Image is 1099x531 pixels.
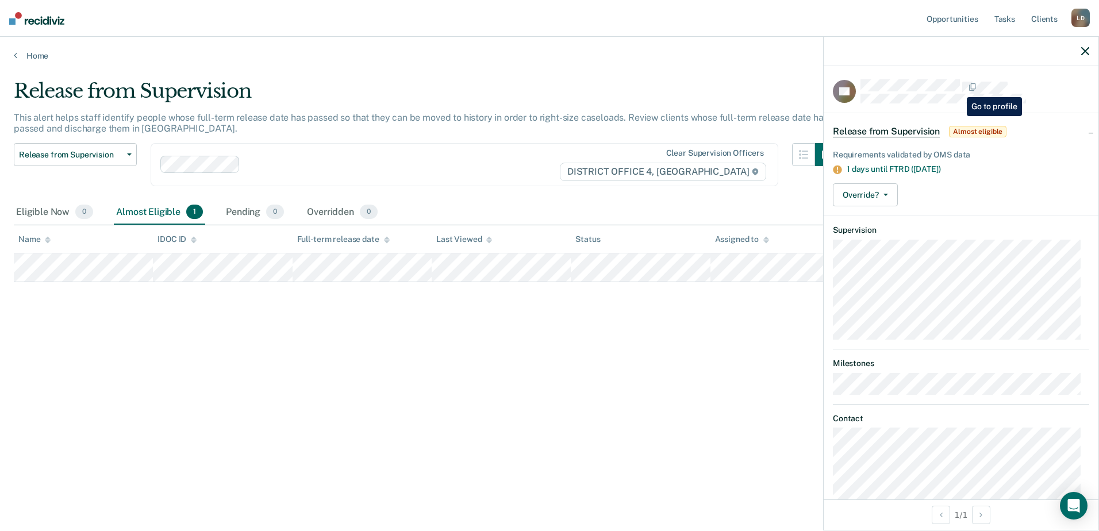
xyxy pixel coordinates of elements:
[972,506,990,524] button: Next Opportunity
[14,112,828,134] p: This alert helps staff identify people whose full-term release date has passed so that they can b...
[1060,492,1088,520] div: Open Intercom Messenger
[833,183,898,206] button: Override?
[18,234,51,244] div: Name
[824,499,1098,530] div: 1 / 1
[666,148,764,158] div: Clear supervision officers
[847,164,1089,174] div: 1 days until FTRD ([DATE])
[360,205,378,220] span: 0
[560,163,766,181] span: DISTRICT OFFICE 4, [GEOGRAPHIC_DATA]
[157,234,197,244] div: IDOC ID
[114,200,205,225] div: Almost Eligible
[833,225,1089,235] dt: Supervision
[297,234,390,244] div: Full-term release date
[833,414,1089,424] dt: Contact
[932,506,950,524] button: Previous Opportunity
[949,126,1006,137] span: Almost eligible
[833,126,940,137] span: Release from Supervision
[824,113,1098,150] div: Release from SupervisionAlmost eligible
[1071,9,1090,27] div: L D
[9,12,64,25] img: Recidiviz
[186,205,203,220] span: 1
[833,359,1089,368] dt: Milestones
[224,200,286,225] div: Pending
[266,205,284,220] span: 0
[19,150,122,160] span: Release from Supervision
[715,234,769,244] div: Assigned to
[14,200,95,225] div: Eligible Now
[14,51,1085,61] a: Home
[833,150,1089,160] div: Requirements validated by OMS data
[14,79,838,112] div: Release from Supervision
[305,200,380,225] div: Overridden
[436,234,492,244] div: Last Viewed
[575,234,600,244] div: Status
[75,205,93,220] span: 0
